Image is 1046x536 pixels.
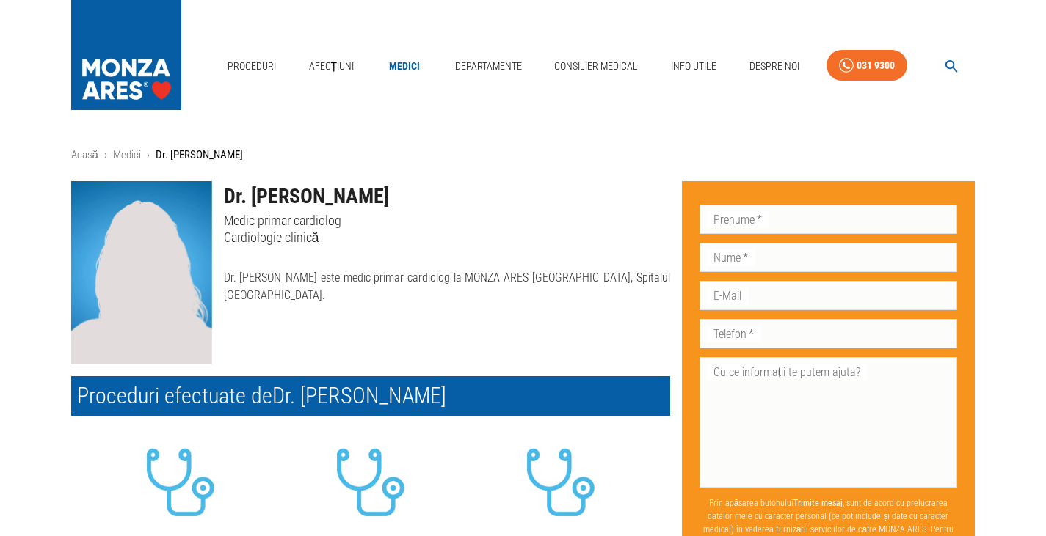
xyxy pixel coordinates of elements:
p: Medic primar cardiolog [224,212,670,229]
a: Departamente [449,51,528,81]
li: › [147,147,150,164]
b: Trimite mesaj [793,498,843,508]
a: Afecțiuni [303,51,360,81]
li: › [104,147,107,164]
a: Info Utile [665,51,722,81]
nav: breadcrumb [71,147,976,164]
a: Proceduri [222,51,282,81]
p: Dr. [PERSON_NAME] este medic primar cardiolog la MONZA ARES [GEOGRAPHIC_DATA], Spitalul [GEOGRAPH... [224,269,670,304]
div: 031 9300 [857,56,895,75]
a: Consilier Medical [548,51,644,81]
a: Acasă [71,148,98,161]
h1: Dr. [PERSON_NAME] [224,181,670,212]
a: Medici [381,51,428,81]
p: Dr. [PERSON_NAME] [156,147,243,164]
p: Cardiologie clinică [224,229,670,246]
h2: Proceduri efectuate de Dr. [PERSON_NAME] [71,376,670,416]
img: Dr. Elena-Laura Antohi [71,181,212,364]
a: Medici [113,148,141,161]
a: Despre Noi [744,51,805,81]
a: 031 9300 [827,50,907,81]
